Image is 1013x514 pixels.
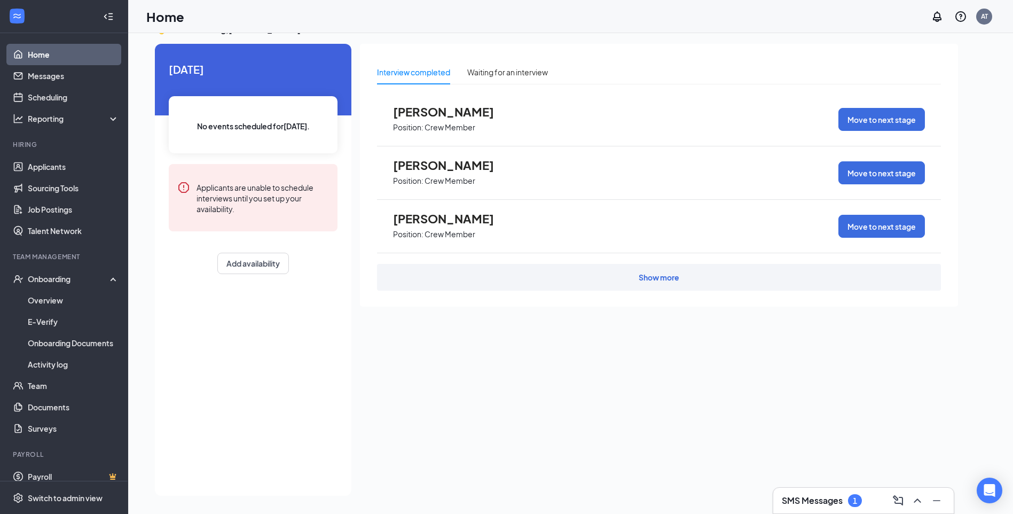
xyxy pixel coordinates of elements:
[930,494,943,507] svg: Minimize
[28,156,119,177] a: Applicants
[28,177,119,199] a: Sourcing Tools
[169,61,337,77] span: [DATE]
[13,252,117,261] div: Team Management
[977,478,1002,503] div: Open Intercom Messenger
[467,66,548,78] div: Waiting for an interview
[13,493,23,503] svg: Settings
[639,272,679,283] div: Show more
[28,113,120,124] div: Reporting
[28,87,119,108] a: Scheduling
[28,396,119,418] a: Documents
[890,492,907,509] button: ComposeMessage
[838,161,925,184] button: Move to next stage
[197,181,329,214] div: Applicants are unable to schedule interviews until you set up your availability.
[981,12,988,21] div: AT
[28,493,103,503] div: Switch to admin view
[425,122,475,133] p: Crew Member
[931,10,944,23] svg: Notifications
[393,158,511,172] span: [PERSON_NAME]
[377,66,450,78] div: Interview completed
[425,229,475,239] p: Crew Member
[393,105,511,119] span: [PERSON_NAME]
[28,274,110,284] div: Onboarding
[13,113,23,124] svg: Analysis
[28,311,119,332] a: E-Verify
[13,140,117,149] div: Hiring
[28,332,119,354] a: Onboarding Documents
[393,176,423,186] p: Position:
[103,11,114,22] svg: Collapse
[197,120,310,132] span: No events scheduled for [DATE] .
[28,44,119,65] a: Home
[217,253,289,274] button: Add availability
[928,492,945,509] button: Minimize
[393,229,423,239] p: Position:
[393,122,423,133] p: Position:
[838,108,925,131] button: Move to next stage
[838,215,925,238] button: Move to next stage
[393,212,511,225] span: [PERSON_NAME]
[28,375,119,396] a: Team
[13,450,117,459] div: Payroll
[28,199,119,220] a: Job Postings
[28,65,119,87] a: Messages
[853,496,857,505] div: 1
[28,220,119,242] a: Talent Network
[28,466,119,487] a: PayrollCrown
[177,181,190,194] svg: Error
[28,418,119,439] a: Surveys
[28,290,119,311] a: Overview
[782,495,843,507] h3: SMS Messages
[425,176,475,186] p: Crew Member
[892,494,905,507] svg: ComposeMessage
[146,7,184,26] h1: Home
[909,492,926,509] button: ChevronUp
[12,11,22,21] svg: WorkstreamLogo
[28,354,119,375] a: Activity log
[911,494,924,507] svg: ChevronUp
[13,274,23,284] svg: UserCheck
[954,10,967,23] svg: QuestionInfo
